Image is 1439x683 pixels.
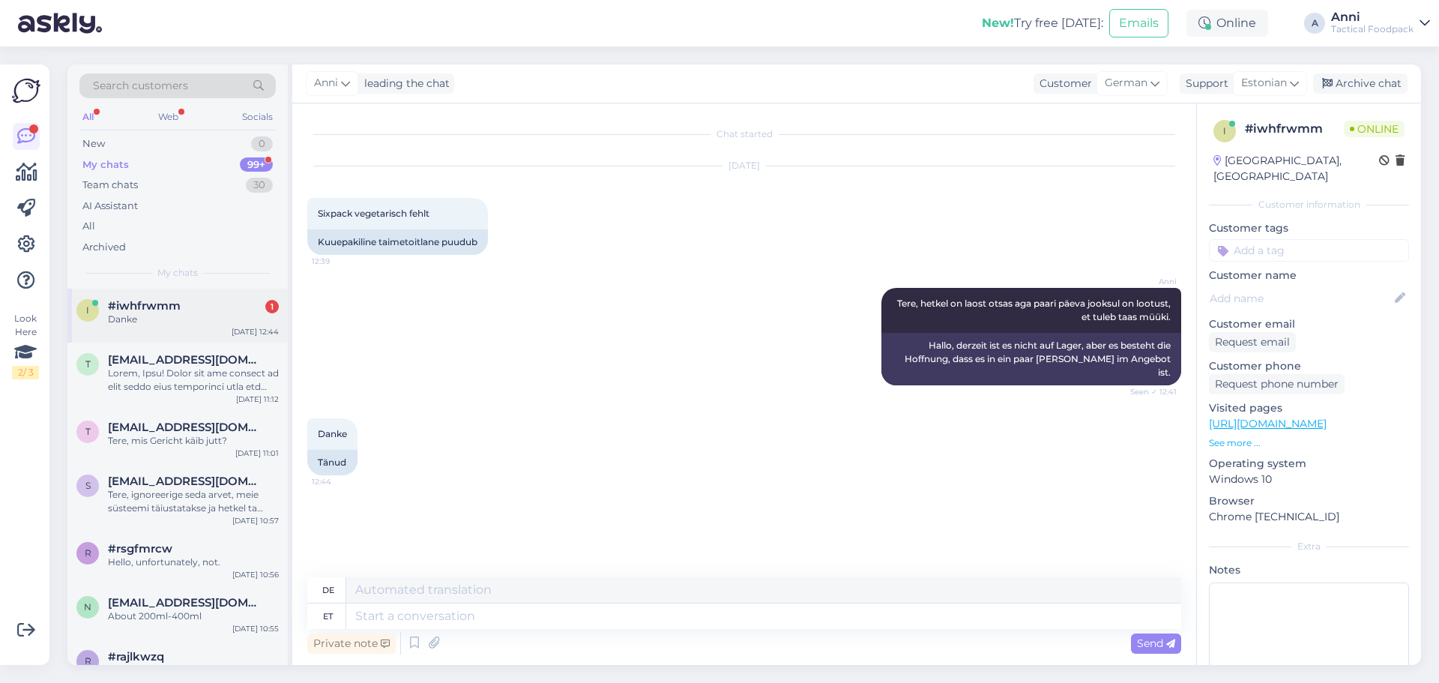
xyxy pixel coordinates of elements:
[108,610,279,623] div: About 200ml-400ml
[307,229,488,255] div: Kuuepakiline taimetoitlane puudub
[108,596,264,610] span: nadinenaq1oeil@gmail.com
[82,199,138,214] div: AI Assistant
[108,353,264,367] span: tomi.maatta1@gmail.com
[1109,9,1168,37] button: Emails
[1245,120,1344,138] div: # iwhfrwmm
[322,577,334,603] div: de
[108,556,279,569] div: Hello, unfortunately, not.
[1209,436,1409,450] p: See more ...
[312,256,368,267] span: 12:39
[1209,374,1345,394] div: Request phone number
[1209,358,1409,374] p: Customer phone
[1120,276,1177,287] span: Anni
[93,78,188,94] span: Search customers
[982,14,1103,32] div: Try free [DATE]:
[1209,540,1409,553] div: Extra
[232,326,279,337] div: [DATE] 12:44
[85,426,91,437] span: t
[358,76,450,91] div: leading the chat
[1209,198,1409,211] div: Customer information
[82,219,95,234] div: All
[1209,239,1409,262] input: Add a tag
[1137,637,1175,650] span: Send
[1241,75,1287,91] span: Estonian
[323,604,333,629] div: et
[108,367,279,394] div: Lorem, Ipsu! Dolor sit ame consect ad elit seddo eius temporinci utla etd Magnaali Enimadmi Veni ...
[1186,10,1268,37] div: Online
[318,208,429,219] span: Sixpack vegetarisch fehlt
[239,107,276,127] div: Socials
[232,515,279,526] div: [DATE] 10:57
[1209,456,1409,472] p: Operating system
[1344,121,1405,137] span: Online
[318,428,347,439] span: Danke
[1034,76,1092,91] div: Customer
[12,76,40,105] img: Askly Logo
[82,157,129,172] div: My chats
[82,136,105,151] div: New
[897,298,1173,322] span: Tere, hetkel on laost otsas aga paari päeva jooksul on lootust, et tuleb taas müüki.
[1120,386,1177,397] span: Seen ✓ 12:41
[1331,11,1414,23] div: Anni
[85,655,91,667] span: r
[307,450,358,475] div: Tänud
[265,300,279,313] div: 1
[314,75,338,91] span: Anni
[1223,125,1226,136] span: i
[235,448,279,459] div: [DATE] 11:01
[1304,13,1325,34] div: A
[108,650,164,664] span: #rajlkwzq
[1209,509,1409,525] p: Chrome [TECHNICAL_ID]
[1105,75,1147,91] span: German
[307,127,1181,141] div: Chat started
[108,421,264,434] span: tl1309@icloud.com
[108,299,181,313] span: #iwhfrwmm
[1313,73,1408,94] div: Archive chat
[1209,332,1296,352] div: Request email
[246,178,273,193] div: 30
[79,107,97,127] div: All
[1209,472,1409,487] p: Windows 10
[1180,76,1228,91] div: Support
[86,304,89,316] span: i
[1209,417,1327,430] a: [URL][DOMAIN_NAME]
[1209,493,1409,509] p: Browser
[108,313,279,326] div: Danke
[1331,11,1430,35] a: AnniTactical Foodpack
[240,157,273,172] div: 99+
[1209,562,1409,578] p: Notes
[84,601,91,613] span: n
[82,178,138,193] div: Team chats
[108,434,279,448] div: Tere, mis Gericht käib jutt?
[236,394,279,405] div: [DATE] 11:12
[1210,290,1392,307] input: Add name
[232,623,279,634] div: [DATE] 10:55
[12,366,39,379] div: 2 / 3
[157,266,198,280] span: My chats
[1209,268,1409,283] p: Customer name
[1209,220,1409,236] p: Customer tags
[85,358,91,370] span: t
[12,312,39,379] div: Look Here
[232,569,279,580] div: [DATE] 10:56
[251,136,273,151] div: 0
[1213,153,1379,184] div: [GEOGRAPHIC_DATA], [GEOGRAPHIC_DATA]
[1331,23,1414,35] div: Tactical Foodpack
[85,547,91,559] span: r
[307,159,1181,172] div: [DATE]
[108,475,264,488] span: sse_passau@t-online.de
[108,488,279,515] div: Tere, ignoreerige seda arvet, meie süsteemi täiustatakse ja hetkel ta saadab arveid justkui on ma...
[312,476,368,487] span: 12:44
[108,542,172,556] span: #rsgfmrcw
[85,480,91,491] span: s
[1209,400,1409,416] p: Visited pages
[155,107,181,127] div: Web
[881,333,1181,385] div: Hallo, derzeit ist es nicht auf Lager, aber es besteht die Hoffnung, dass es in ein paar [PERSON_...
[82,240,126,255] div: Archived
[982,16,1014,30] b: New!
[1209,316,1409,332] p: Customer email
[307,634,396,654] div: Private note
